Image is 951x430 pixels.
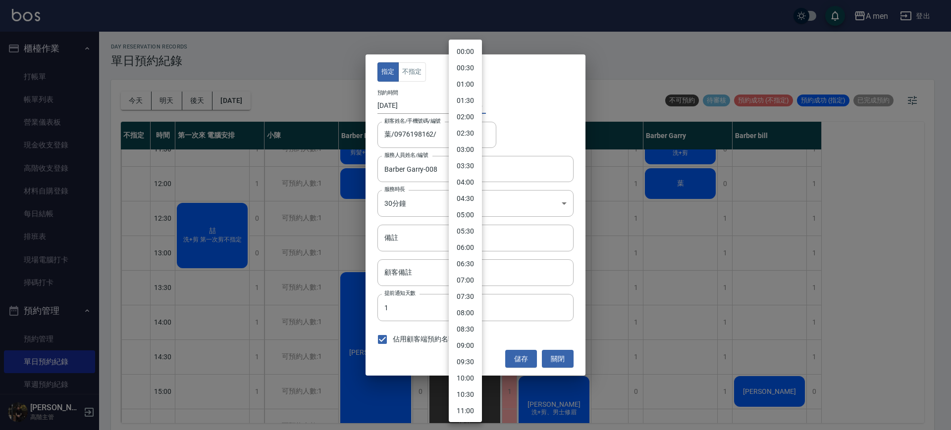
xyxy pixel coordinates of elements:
[449,239,482,256] li: 06:00
[449,272,482,288] li: 07:00
[449,321,482,337] li: 08:30
[449,370,482,386] li: 10:00
[449,305,482,321] li: 08:00
[449,191,482,207] li: 04:30
[449,44,482,60] li: 00:00
[449,223,482,239] li: 05:30
[449,207,482,223] li: 05:00
[449,142,482,158] li: 03:00
[449,354,482,370] li: 09:30
[449,174,482,191] li: 04:00
[449,93,482,109] li: 01:30
[449,256,482,272] li: 06:30
[449,403,482,419] li: 11:00
[449,386,482,403] li: 10:30
[449,109,482,125] li: 02:00
[449,337,482,354] li: 09:00
[449,288,482,305] li: 07:30
[449,76,482,93] li: 01:00
[449,125,482,142] li: 02:30
[449,60,482,76] li: 00:30
[449,158,482,174] li: 03:30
